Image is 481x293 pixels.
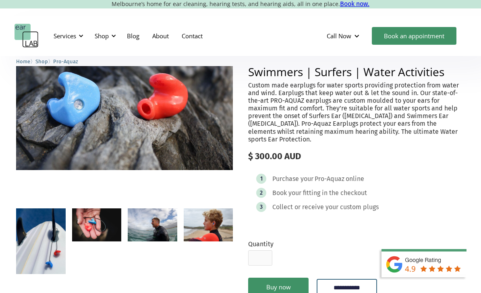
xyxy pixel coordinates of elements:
[16,57,30,65] a: Home
[16,57,35,66] li: 〉
[53,58,78,64] span: Pro-Aquaz
[327,32,351,40] div: Call Now
[16,208,66,274] a: open lightbox
[346,175,364,183] div: online
[16,58,30,64] span: Home
[146,24,175,48] a: About
[175,24,209,48] a: Contact
[184,208,233,241] a: open lightbox
[320,24,368,48] div: Call Now
[72,208,122,241] a: open lightbox
[35,57,53,66] li: 〉
[53,57,78,65] a: Pro-Aquaz
[16,26,233,170] img: Pro-Aquaz
[272,203,379,211] div: Collect or receive your custom plugs
[372,27,456,45] a: Book an appointment
[95,32,109,40] div: Shop
[260,190,263,196] div: 2
[54,32,76,40] div: Services
[90,24,118,48] div: Shop
[16,26,233,170] a: open lightbox
[35,57,48,65] a: Shop
[35,58,48,64] span: Shop
[120,24,146,48] a: Blog
[260,176,263,182] div: 1
[49,24,86,48] div: Services
[272,175,313,183] div: Purchase your
[315,175,344,183] div: Pro-Aquaz
[248,66,465,77] h2: Swimmers | Surfers | Water Activities
[260,204,263,210] div: 3
[248,240,274,248] label: Quantity
[248,151,465,162] div: $ 300.00 AUD
[272,189,367,197] div: Book your fitting in the checkout
[128,208,177,241] a: open lightbox
[15,24,39,48] a: home
[248,81,465,143] p: Custom made earplugs for water sports providing protection from water and wind. Earplugs that kee...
